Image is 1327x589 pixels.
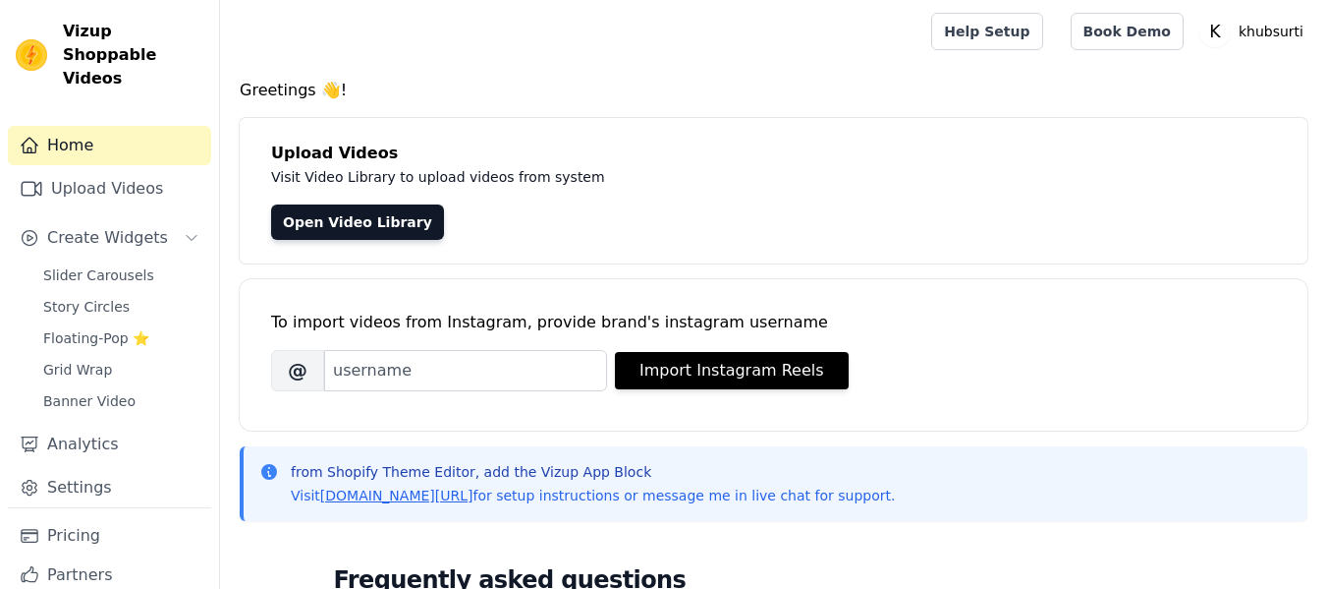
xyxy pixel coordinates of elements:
img: Vizup [16,39,47,71]
a: Help Setup [931,13,1042,50]
a: Pricing [8,516,211,556]
a: Settings [8,468,211,507]
a: Open Video Library [271,205,444,240]
button: K khubsurti [1199,14,1311,49]
span: Story Circles [43,297,130,317]
a: Slider Carousels [31,262,211,289]
a: Upload Videos [8,169,211,208]
a: Story Circles [31,293,211,321]
a: Floating-Pop ⭐ [31,324,211,352]
a: Analytics [8,425,211,464]
button: Import Instagram Reels [615,352,849,389]
a: Banner Video [31,387,211,415]
button: Create Widgets [8,218,211,258]
text: K [1209,22,1221,41]
a: [DOMAIN_NAME][URL] [320,488,473,503]
a: Home [8,126,211,165]
span: Banner Video [43,391,136,411]
p: Visit Video Library to upload videos from system [271,165,1151,189]
span: Grid Wrap [43,360,112,380]
h4: Upload Videos [271,142,1276,165]
h4: Greetings 👋! [240,79,1307,102]
div: To import videos from Instagram, provide brand's instagram username [271,311,1276,334]
p: khubsurti [1231,14,1311,49]
a: Book Demo [1071,13,1184,50]
p: Visit for setup instructions or message me in live chat for support. [291,486,895,505]
span: Slider Carousels [43,265,154,285]
span: Vizup Shoppable Videos [63,20,203,90]
span: Create Widgets [47,226,168,250]
input: username [324,350,607,391]
a: Grid Wrap [31,356,211,383]
p: from Shopify Theme Editor, add the Vizup App Block [291,462,895,482]
span: Floating-Pop ⭐ [43,328,149,348]
span: @ [271,350,324,391]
